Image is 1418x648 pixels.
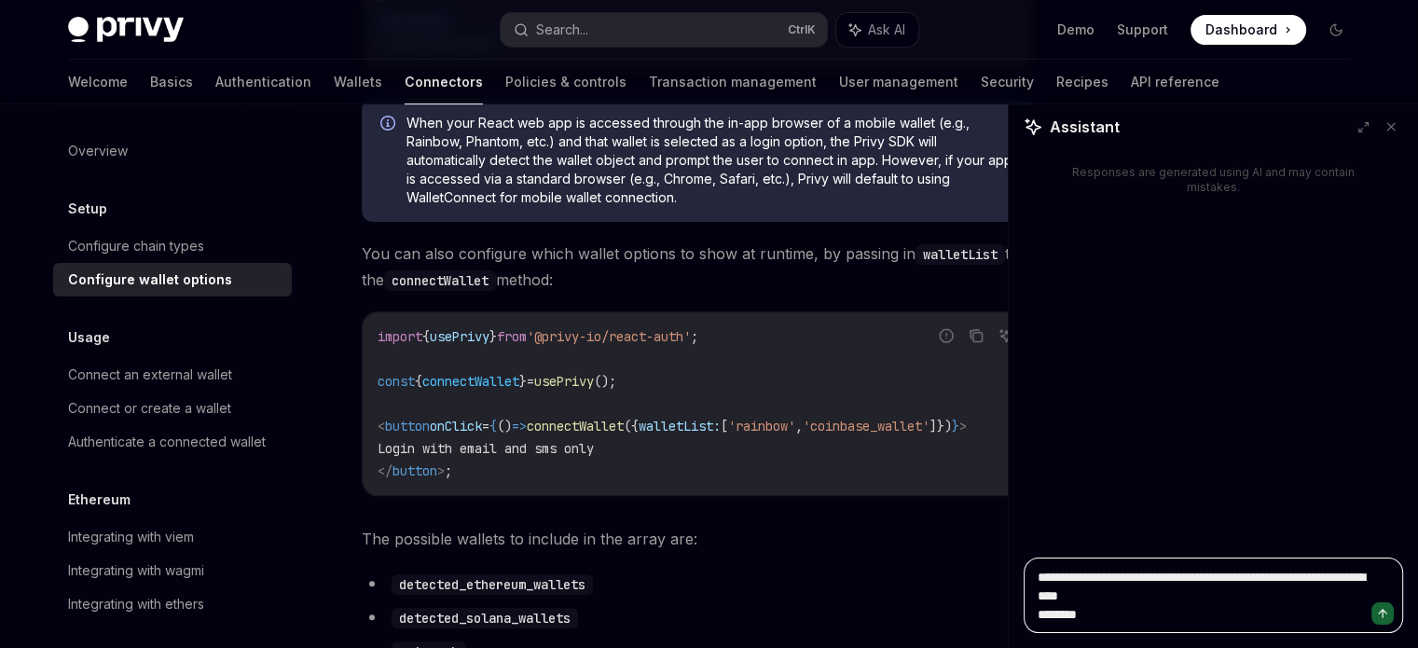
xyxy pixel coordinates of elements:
[981,60,1034,104] a: Security
[53,358,292,392] a: Connect an external wallet
[482,418,489,434] span: =
[916,244,1005,265] code: walletList
[378,328,422,345] span: import
[501,13,827,47] button: Search...CtrlK
[445,462,452,479] span: ;
[68,140,128,162] div: Overview
[68,60,128,104] a: Welcome
[929,418,952,434] span: ]})
[422,373,519,390] span: connectWallet
[994,324,1018,348] button: Ask AI
[362,526,1034,552] span: The possible wallets to include in the array are:
[594,373,616,390] span: ();
[721,418,728,434] span: [
[527,418,624,434] span: connectWallet
[378,418,385,434] span: <
[430,328,489,345] span: usePrivy
[437,462,445,479] span: >
[964,324,988,348] button: Copy the contents from the code block
[68,235,204,257] div: Configure chain types
[378,440,594,457] span: Login with email and sms only
[1371,602,1394,625] button: Send message
[68,17,184,43] img: dark logo
[868,21,905,39] span: Ask AI
[384,270,496,291] code: connectWallet
[415,373,422,390] span: {
[536,19,588,41] div: Search...
[53,392,292,425] a: Connect or create a wallet
[53,587,292,621] a: Integrating with ethers
[959,418,967,434] span: >
[527,373,534,390] span: =
[53,229,292,263] a: Configure chain types
[839,60,958,104] a: User management
[405,60,483,104] a: Connectors
[68,526,194,548] div: Integrating with viem
[1321,15,1351,45] button: Toggle dark mode
[519,373,527,390] span: }
[430,418,482,434] span: onClick
[150,60,193,104] a: Basics
[1131,60,1219,104] a: API reference
[795,418,803,434] span: ,
[385,418,430,434] span: button
[934,324,958,348] button: Report incorrect code
[505,60,626,104] a: Policies & controls
[53,134,292,168] a: Overview
[392,608,578,628] code: detected_solana_wallets
[68,326,110,349] h5: Usage
[1057,21,1094,39] a: Demo
[534,373,594,390] span: usePrivy
[380,116,399,134] svg: Info
[422,328,430,345] span: {
[497,418,512,434] span: ()
[362,241,1034,293] span: You can also configure which wallet options to show at runtime, by passing in to the method:
[803,418,929,434] span: 'coinbase_wallet'
[68,269,232,291] div: Configure wallet options
[1205,21,1277,39] span: Dashboard
[68,364,232,386] div: Connect an external wallet
[68,431,266,453] div: Authenticate a connected wallet
[788,22,816,37] span: Ctrl K
[489,328,497,345] span: }
[952,418,959,434] span: }
[1050,116,1120,138] span: Assistant
[1117,21,1168,39] a: Support
[215,60,311,104] a: Authentication
[334,60,382,104] a: Wallets
[53,554,292,587] a: Integrating with wagmi
[1056,60,1108,104] a: Recipes
[68,559,204,582] div: Integrating with wagmi
[489,418,497,434] span: {
[836,13,918,47] button: Ask AI
[728,418,795,434] span: 'rainbow'
[406,114,1015,207] span: When your React web app is accessed through the in-app browser of a mobile wallet (e.g., Rainbow,...
[649,60,817,104] a: Transaction management
[53,263,292,296] a: Configure wallet options
[691,328,698,345] span: ;
[68,397,231,420] div: Connect or create a wallet
[53,425,292,459] a: Authenticate a connected wallet
[68,198,107,220] h5: Setup
[68,593,204,615] div: Integrating with ethers
[68,489,131,511] h5: Ethereum
[497,328,527,345] span: from
[392,574,593,595] code: detected_ethereum_wallets
[378,373,415,390] span: const
[53,520,292,554] a: Integrating with viem
[1053,165,1373,195] div: Responses are generated using AI and may contain mistakes.
[1191,15,1306,45] a: Dashboard
[624,418,639,434] span: ({
[378,462,392,479] span: </
[527,328,691,345] span: '@privy-io/react-auth'
[392,462,437,479] span: button
[512,418,527,434] span: =>
[639,418,721,434] span: walletList:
